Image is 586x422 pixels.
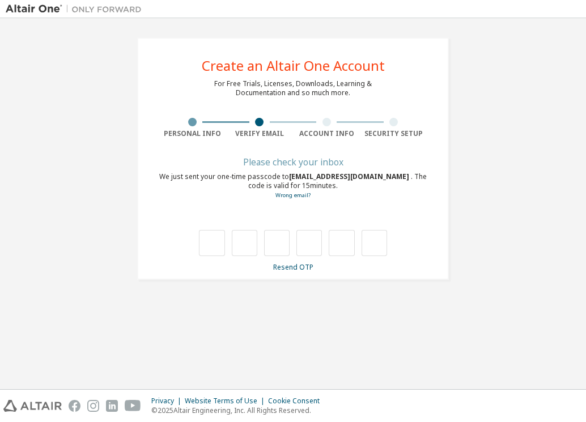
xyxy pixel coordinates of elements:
div: Personal Info [159,129,226,138]
div: Cookie Consent [268,397,326,406]
p: © 2025 Altair Engineering, Inc. All Rights Reserved. [151,406,326,415]
a: Go back to the registration form [275,191,311,199]
span: [EMAIL_ADDRESS][DOMAIN_NAME] [289,172,411,181]
img: Altair One [6,3,147,15]
div: For Free Trials, Licenses, Downloads, Learning & Documentation and so much more. [214,79,372,97]
img: instagram.svg [87,400,99,412]
img: youtube.svg [125,400,141,412]
img: linkedin.svg [106,400,118,412]
img: facebook.svg [69,400,80,412]
div: Please check your inbox [159,159,427,165]
div: Privacy [151,397,185,406]
img: altair_logo.svg [3,400,62,412]
div: Create an Altair One Account [202,59,385,73]
div: Security Setup [360,129,428,138]
div: Website Terms of Use [185,397,268,406]
div: Verify Email [226,129,294,138]
div: Account Info [293,129,360,138]
div: We just sent your one-time passcode to . The code is valid for 15 minutes. [159,172,427,200]
a: Resend OTP [273,262,313,272]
